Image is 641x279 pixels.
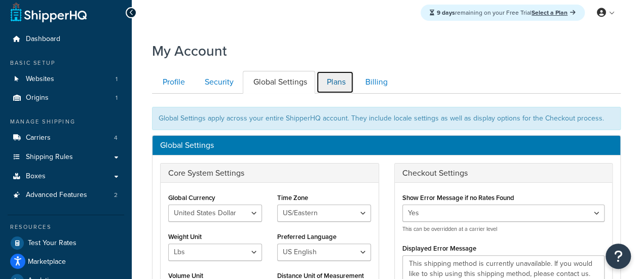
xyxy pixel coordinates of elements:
span: Carriers [26,134,51,142]
a: Global Settings [243,71,315,94]
a: Origins 1 [8,89,124,107]
h3: Core System Settings [168,169,371,178]
span: 2 [114,191,118,200]
div: Resources [8,223,124,231]
div: Global Settings apply across your entire ShipperHQ account. They include locale settings as well ... [152,107,621,130]
div: Basic Setup [8,59,124,67]
li: Origins [8,89,124,107]
li: Advanced Features [8,186,124,205]
a: Test Your Rates [8,234,124,252]
span: Dashboard [26,35,60,44]
a: ShipperHQ Home [11,2,87,22]
a: Dashboard [8,30,124,49]
span: 1 [116,94,118,102]
label: Displayed Error Message [402,245,476,252]
a: Billing [355,71,396,94]
p: This can be overridden at a carrier level [402,225,605,233]
li: Websites [8,70,124,89]
li: Carriers [8,129,124,147]
strong: 9 days [437,8,455,17]
div: remaining on your Free Trial [421,5,585,21]
span: Marketplace [28,258,66,266]
a: Plans [316,71,354,94]
span: Shipping Rules [26,153,73,162]
span: Boxes [26,172,46,181]
span: 4 [114,134,118,142]
a: Boxes [8,167,124,186]
label: Global Currency [168,194,215,202]
button: Open Resource Center [606,244,631,269]
span: Advanced Features [26,191,87,200]
div: Manage Shipping [8,117,124,126]
span: 1 [116,75,118,84]
label: Time Zone [277,194,308,202]
a: Select a Plan [532,8,576,17]
a: Shipping Rules [8,148,124,167]
h3: Global Settings [160,141,613,150]
label: Show Error Message if no Rates Found [402,194,514,202]
span: Test Your Rates [28,239,77,248]
h1: My Account [152,41,227,61]
span: Origins [26,94,49,102]
a: Advanced Features 2 [8,186,124,205]
label: Weight Unit [168,233,202,241]
a: Security [194,71,242,94]
a: Carriers 4 [8,129,124,147]
span: Websites [26,75,54,84]
h3: Checkout Settings [402,169,605,178]
label: Preferred Language [277,233,336,241]
a: Websites 1 [8,70,124,89]
a: Marketplace [8,253,124,271]
a: Profile [152,71,193,94]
